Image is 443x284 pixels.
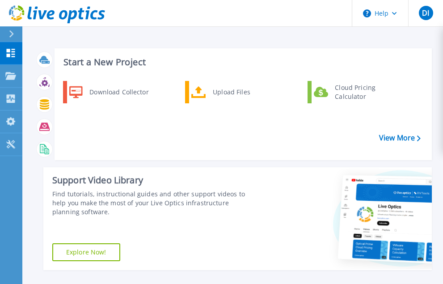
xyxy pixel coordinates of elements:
[185,81,277,103] a: Upload Files
[52,174,252,186] div: Support Video Library
[208,83,274,101] div: Upload Files
[63,57,420,67] h3: Start a New Project
[63,81,155,103] a: Download Collector
[308,81,399,103] a: Cloud Pricing Calculator
[422,9,429,17] span: DI
[52,243,120,261] a: Explore Now!
[52,190,252,216] div: Find tutorials, instructional guides and other support videos to help you make the most of your L...
[85,83,152,101] div: Download Collector
[379,134,421,142] a: View More
[330,83,397,101] div: Cloud Pricing Calculator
